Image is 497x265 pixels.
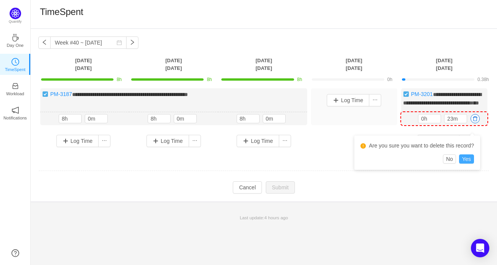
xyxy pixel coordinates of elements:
[12,84,19,92] a: icon: inboxWorkload
[38,36,51,49] button: icon: left
[12,249,19,257] a: icon: question-circle
[12,82,19,90] i: icon: inbox
[459,154,474,164] button: Yes
[42,91,48,97] img: 10738
[10,8,21,19] img: Quantify
[7,42,23,49] p: Day One
[98,135,110,147] button: icon: ellipsis
[40,6,83,18] h1: TimeSpent
[50,36,127,49] input: Select a week
[117,40,122,45] i: icon: calendar
[207,77,212,82] span: 8h
[12,36,19,44] a: icon: coffeeDay One
[279,135,291,147] button: icon: ellipsis
[12,34,19,41] i: icon: coffee
[117,77,122,82] span: 8h
[3,114,27,121] p: Notifications
[309,56,399,72] th: [DATE] [DATE]
[411,91,433,97] a: PM-3201
[360,143,366,149] i: icon: exclamation-circle
[56,135,99,147] button: Log Time
[399,56,489,72] th: [DATE] [DATE]
[369,94,381,106] button: icon: ellipsis
[12,58,19,66] i: icon: clock-circle
[12,109,19,116] a: icon: notificationNotifications
[266,181,295,194] button: Submit
[128,56,219,72] th: [DATE] [DATE]
[146,135,189,147] button: Log Time
[403,91,409,97] img: 10738
[12,106,19,114] i: icon: notification
[360,142,474,150] div: Are you sure you want to delete this record?
[471,239,489,257] div: Open Intercom Messenger
[6,90,24,97] p: Workload
[38,56,128,72] th: [DATE] [DATE]
[297,77,302,82] span: 8h
[443,154,456,164] button: No
[233,181,262,194] button: Cancel
[264,215,288,220] span: 4 hours ago
[327,94,369,106] button: Log Time
[471,114,480,123] button: icon: delete
[240,215,288,220] span: Last update:
[12,60,19,68] a: icon: clock-circleTimeSpent
[9,19,22,25] p: Quantify
[5,66,26,73] p: TimeSpent
[477,77,489,82] span: 0.38h
[126,36,138,49] button: icon: right
[219,56,309,72] th: [DATE] [DATE]
[237,135,279,147] button: Log Time
[387,77,392,82] span: 0h
[189,135,201,147] button: icon: ellipsis
[50,91,72,97] a: PM-3187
